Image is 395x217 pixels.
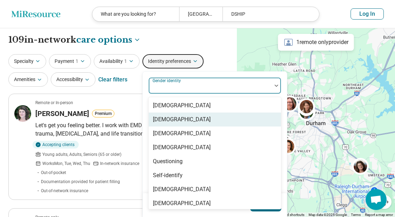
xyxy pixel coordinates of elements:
span: 1 [124,58,127,65]
button: Care options [76,34,141,46]
button: Log In [351,8,384,20]
button: Specialty [8,54,46,68]
span: care options [76,34,132,46]
div: What are you looking for? [92,7,179,21]
button: Payment1 [49,54,91,68]
div: [GEOGRAPHIC_DATA], [GEOGRAPHIC_DATA] [179,7,223,21]
div: Accepting clients [33,141,79,149]
span: Out-of-pocket [41,169,66,176]
div: [DEMOGRAPHIC_DATA] [153,129,211,138]
div: 1 remote only provider [278,34,354,51]
span: Out-of-network insurance [41,188,88,194]
button: Availability1 [94,54,140,68]
p: Remote or In-person [35,100,73,106]
span: Young adults, Adults, Seniors (65 or older) [42,151,121,158]
div: [DEMOGRAPHIC_DATA] [153,115,211,124]
div: Clear filters [98,71,127,88]
div: [DEMOGRAPHIC_DATA] [153,143,211,152]
p: Let's get you feeling better. I work with EMDR, IFS, CBT, and ACT to address trauma, [MEDICAL_DAT... [35,121,223,138]
label: Gender identity [153,78,182,83]
span: In-network insurance [100,160,139,167]
a: Report a map error [365,213,393,217]
a: Terms (opens in new tab) [351,213,361,217]
span: Map data ©2025 Google [309,213,347,217]
div: Questioning [153,157,183,166]
div: [DEMOGRAPHIC_DATA] [153,199,211,208]
span: Documentation provided for patient filling [41,179,120,185]
button: Premium [92,110,114,117]
button: Accessibility [51,72,96,87]
button: Identity preferences [142,54,204,68]
button: Amenities [8,72,48,87]
span: 1 [76,58,78,65]
h1: 109 in-network [8,34,141,46]
div: Self-identify [153,171,183,180]
div: [DEMOGRAPHIC_DATA] [153,101,211,110]
span: Works Mon, Tue, Wed, Thu [42,160,90,167]
h3: [PERSON_NAME] [35,109,89,118]
div: Open chat [366,189,387,210]
div: [DEMOGRAPHIC_DATA] [153,185,211,194]
div: DSHIP [223,7,309,21]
